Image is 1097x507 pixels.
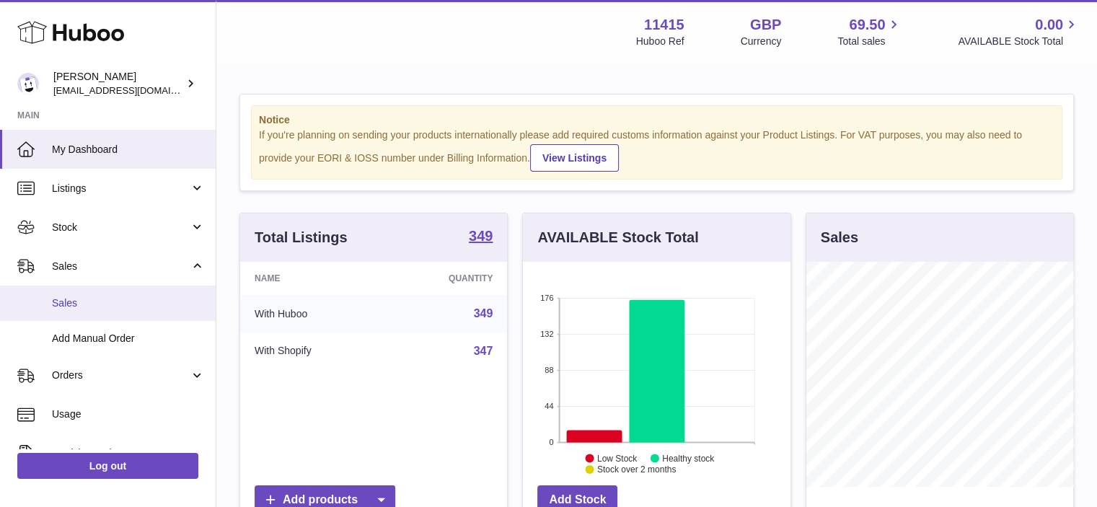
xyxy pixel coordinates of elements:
span: Sales [52,260,190,273]
text: 0 [550,438,554,446]
text: 132 [540,330,553,338]
strong: 349 [469,229,493,243]
th: Name [240,262,384,295]
td: With Huboo [240,295,384,332]
span: [EMAIL_ADDRESS][DOMAIN_NAME] [53,84,212,96]
a: 349 [469,229,493,246]
text: Stock over 2 months [597,464,676,475]
text: 44 [545,402,554,410]
a: 349 [474,307,493,319]
span: Add Manual Order [52,332,205,345]
span: 0.00 [1035,15,1063,35]
text: Healthy stock [662,453,715,463]
div: If you're planning on sending your products internationally please add required customs informati... [259,128,1054,172]
span: Usage [52,407,205,421]
span: Invoicing and Payments [52,446,190,460]
span: Orders [52,369,190,382]
th: Quantity [384,262,508,295]
text: 176 [540,294,553,302]
a: 0.00 AVAILABLE Stock Total [958,15,1080,48]
span: Sales [52,296,205,310]
img: care@shopmanto.uk [17,73,39,94]
div: Huboo Ref [636,35,684,48]
div: Currency [741,35,782,48]
span: Stock [52,221,190,234]
span: My Dashboard [52,143,205,156]
strong: 11415 [644,15,684,35]
strong: GBP [750,15,781,35]
span: AVAILABLE Stock Total [958,35,1080,48]
text: 88 [545,366,554,374]
a: 347 [474,345,493,357]
h3: Sales [821,228,858,247]
h3: Total Listings [255,228,348,247]
strong: Notice [259,113,1054,127]
div: [PERSON_NAME] [53,70,183,97]
span: 69.50 [849,15,885,35]
text: Low Stock [597,453,638,463]
a: View Listings [530,144,619,172]
h3: AVAILABLE Stock Total [537,228,698,247]
td: With Shopify [240,332,384,370]
a: Log out [17,453,198,479]
span: Listings [52,182,190,195]
a: 69.50 Total sales [837,15,902,48]
span: Total sales [837,35,902,48]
